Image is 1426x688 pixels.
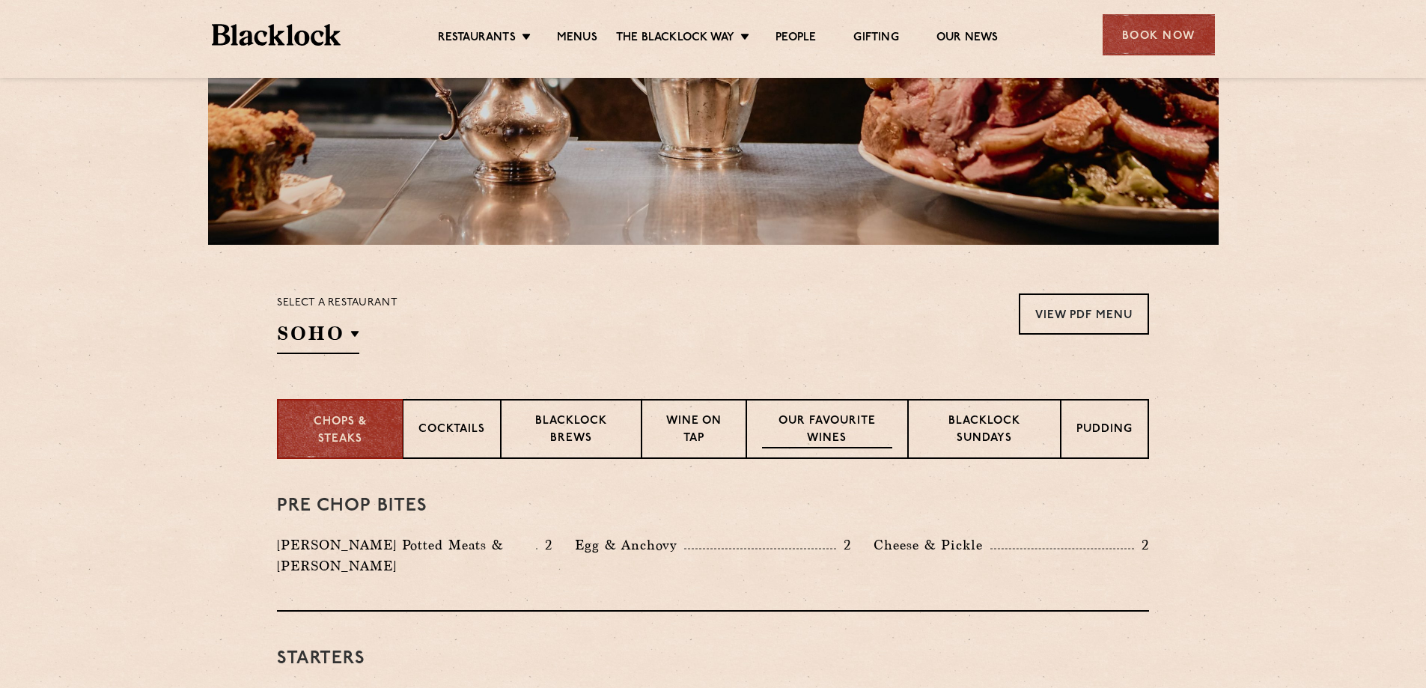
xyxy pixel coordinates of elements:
[1103,14,1215,55] div: Book Now
[776,31,816,47] a: People
[936,31,999,47] a: Our News
[418,421,485,440] p: Cocktails
[1076,421,1133,440] p: Pudding
[853,31,898,47] a: Gifting
[277,535,536,576] p: [PERSON_NAME] Potted Meats & [PERSON_NAME]
[657,413,731,448] p: Wine on Tap
[212,24,341,46] img: BL_Textured_Logo-footer-cropped.svg
[874,535,990,555] p: Cheese & Pickle
[557,31,597,47] a: Menus
[277,496,1149,516] h3: Pre Chop Bites
[836,535,851,555] p: 2
[277,649,1149,669] h3: Starters
[575,535,684,555] p: Egg & Anchovy
[517,413,626,448] p: Blacklock Brews
[616,31,734,47] a: The Blacklock Way
[277,320,359,354] h2: SOHO
[1019,293,1149,335] a: View PDF Menu
[277,293,397,313] p: Select a restaurant
[924,413,1045,448] p: Blacklock Sundays
[762,413,892,448] p: Our favourite wines
[537,535,552,555] p: 2
[1134,535,1149,555] p: 2
[293,414,387,448] p: Chops & Steaks
[438,31,516,47] a: Restaurants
